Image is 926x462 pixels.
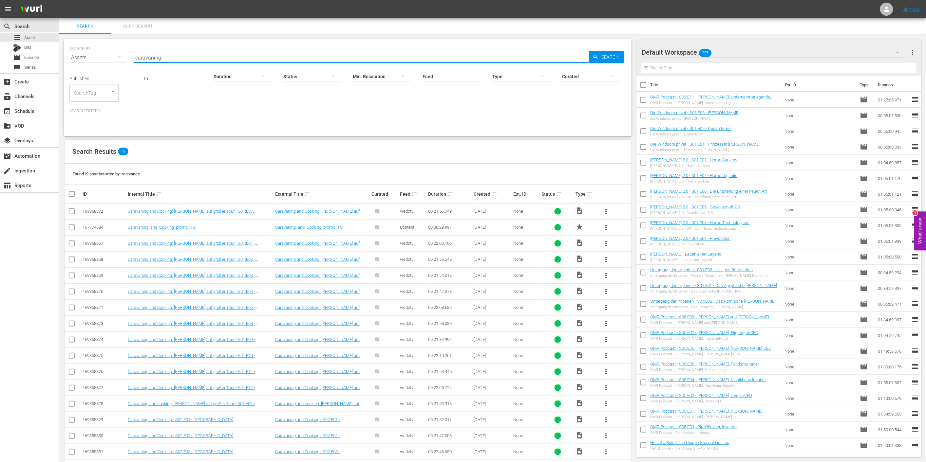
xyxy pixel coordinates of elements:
[128,225,195,230] a: Caravaning_and_Cooking_promo_TS
[576,190,596,198] div: Type
[651,352,772,356] div: OMR Podcast - [PERSON_NAME], [PERSON_NAME]-CEO
[860,96,868,104] span: Episode
[860,269,868,276] span: Episode
[860,300,868,308] span: Episode
[474,273,511,278] div: [DATE]
[69,48,127,67] div: Assets
[913,210,918,216] div: 1
[876,218,912,233] td: 01:05:01.800
[474,305,511,310] div: [DATE]
[860,253,868,261] span: Episode
[513,273,540,278] div: None
[115,23,160,30] span: Bulk Search
[128,190,273,198] div: Internal Title
[782,218,858,233] td: None
[474,190,511,198] div: Created
[474,209,511,214] div: [DATE]
[602,320,610,328] span: more_vert
[447,191,453,197] span: sort
[876,123,912,139] td: 00:55:00.945
[699,46,712,60] span: 295
[513,257,540,262] div: None
[602,416,610,424] span: more_vert
[128,417,233,422] a: Caravaning and Cooking - S02:E01 - [GEOGRAPHIC_DATA]
[912,237,919,245] span: reorder
[598,332,614,347] button: more_vert
[491,191,497,197] span: sort
[602,400,610,408] span: more_vert
[602,368,610,376] span: more_vert
[576,351,583,359] span: Video
[876,233,912,249] td: 01:05:01.939
[275,449,343,459] a: Caravaning and Cooking - S02:E03 - [GEOGRAPHIC_DATA]
[651,226,750,231] div: [PERSON_NAME] 2.0 - S01:E03 - Homo Technologicus
[912,284,919,292] span: reorder
[598,284,614,299] button: more_vert
[602,352,610,360] span: more_vert
[876,265,912,280] td: 00:34:59.294
[602,384,610,392] span: more_vert
[83,289,126,294] div: 169358870
[598,412,614,428] button: more_vert
[876,202,912,218] td: 01:05:00.046
[576,255,583,263] span: Video
[782,155,858,170] td: None
[428,273,472,278] div: 00:21:54.013
[860,190,868,198] span: Episode
[400,289,413,294] span: wedotv
[400,337,413,342] span: wedotv
[513,353,540,358] div: None
[128,273,258,283] a: Caravaning and Cooking: [PERSON_NAME] auf großer Tour - S01:E03 - [GEOGRAPHIC_DATA]
[651,126,731,131] a: Die Windsors privat - S01:E02 - Queen Mum
[72,148,116,155] span: Search Results
[782,108,858,123] td: None
[275,225,343,230] a: Caravaning_and_Cooking_promo_TS
[651,101,779,105] div: OMR Podcast - [PERSON_NAME], Unternehmerlegende
[428,369,472,374] div: 00:21:53.445
[876,186,912,202] td: 01:05:01.121
[782,343,858,359] td: None
[912,127,919,135] span: reorder
[651,148,760,152] div: Die Windsors privat - Prinzessin [PERSON_NAME]
[474,321,511,326] div: [DATE]
[782,312,858,328] td: None
[860,316,868,324] span: Episode
[651,440,729,445] a: Hell of a Ride - The Unique Story of Gorillas
[903,7,920,12] a: Sign Out
[912,363,919,370] span: reorder
[860,143,868,151] span: Episode
[912,347,919,355] span: reorder
[400,369,413,374] span: wedotv
[128,241,258,251] a: Caravaning and Cooking: [PERSON_NAME] auf großer Tour - S01:E01 - [GEOGRAPHIC_DATA]
[83,257,126,262] div: 169358868
[651,157,738,162] a: [PERSON_NAME] 2.0 - S01:E02 - Homo Sapiens
[513,225,540,230] div: None
[782,296,858,312] td: None
[275,417,343,427] a: Caravaning and Cooking - S02:E01 - [GEOGRAPHIC_DATA]
[275,241,362,251] a: Caravaning and Cooking: [PERSON_NAME] auf großer Tour - S01:E01 - [GEOGRAPHIC_DATA]
[914,212,926,251] button: Open Feedback Widget
[3,93,11,100] span: Channels
[602,223,610,231] span: more_vert
[83,305,126,310] div: 169358871
[474,337,511,342] div: [DATE]
[576,335,583,343] span: Video
[781,76,856,94] th: Ext. ID
[651,179,738,184] div: [PERSON_NAME] 2.0 - Homo Digitalis
[860,284,868,292] span: Episode
[128,321,258,331] a: Caravaning and Cooking: [PERSON_NAME] auf großer Tour - S01:E08 - [GEOGRAPHIC_DATA]
[275,257,362,267] a: Caravaning and Cooking: [PERSON_NAME] auf großer Tour - S01:E02 - [GEOGRAPHIC_DATA]
[428,321,472,326] div: 00:21:58.080
[372,191,398,197] div: Curated
[602,288,610,295] span: more_vert
[598,396,614,412] button: more_vert
[876,280,912,296] td: 00:34:59.397
[651,305,776,309] div: Untergang der Imperien - Das Römische [PERSON_NAME]
[513,191,540,197] div: Ext. ID
[576,367,583,375] span: Video
[876,249,912,265] td: 01:05:00.500
[400,273,413,278] span: wedotv
[651,424,737,429] a: OMR Podcast - S05:E03 - Pip Klöckner, Investor
[876,155,912,170] td: 01:04:59.887
[598,444,614,460] button: more_vert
